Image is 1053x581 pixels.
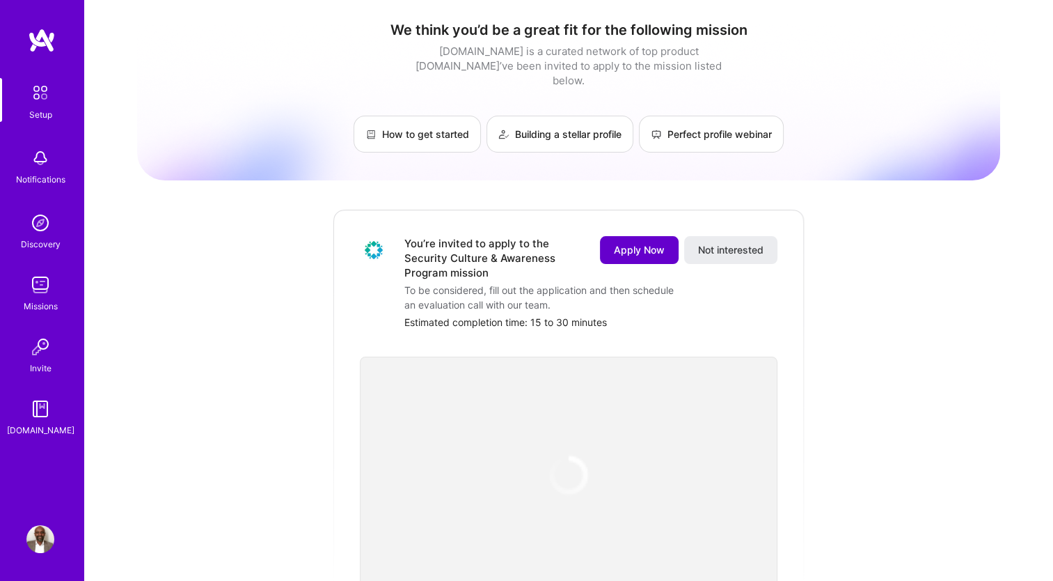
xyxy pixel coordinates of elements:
img: User Avatar [26,525,54,553]
a: User Avatar [23,525,58,553]
img: Company Logo [360,236,388,264]
img: discovery [26,209,54,237]
img: bell [26,144,54,172]
div: To be considered, fill out the application and then schedule an evaluation call with our team. [404,283,683,312]
div: Discovery [21,237,61,251]
div: Missions [24,299,58,313]
div: Notifications [16,172,65,187]
img: guide book [26,395,54,423]
h1: We think you’d be a great fit for the following mission [137,22,1000,38]
img: Building a stellar profile [498,129,509,140]
button: Not interested [684,236,777,264]
a: Perfect profile webinar [639,116,784,153]
div: Invite [30,361,52,375]
span: Apply Now [614,243,665,257]
div: You’re invited to apply to the Security Culture & Awareness Program mission [404,236,583,280]
button: Apply Now [600,236,679,264]
div: Setup [29,107,52,122]
img: setup [26,78,55,107]
img: Perfect profile webinar [651,129,662,140]
img: teamwork [26,271,54,299]
div: [DOMAIN_NAME] [7,423,74,437]
a: How to get started [354,116,481,153]
img: logo [28,28,56,53]
img: Invite [26,333,54,361]
span: Not interested [698,243,763,257]
img: loading [548,454,589,496]
div: [DOMAIN_NAME] is a curated network of top product [DOMAIN_NAME]’ve been invited to apply to the m... [412,44,725,88]
img: How to get started [365,129,377,140]
div: Estimated completion time: 15 to 30 minutes [404,315,777,330]
a: Building a stellar profile [486,116,633,153]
